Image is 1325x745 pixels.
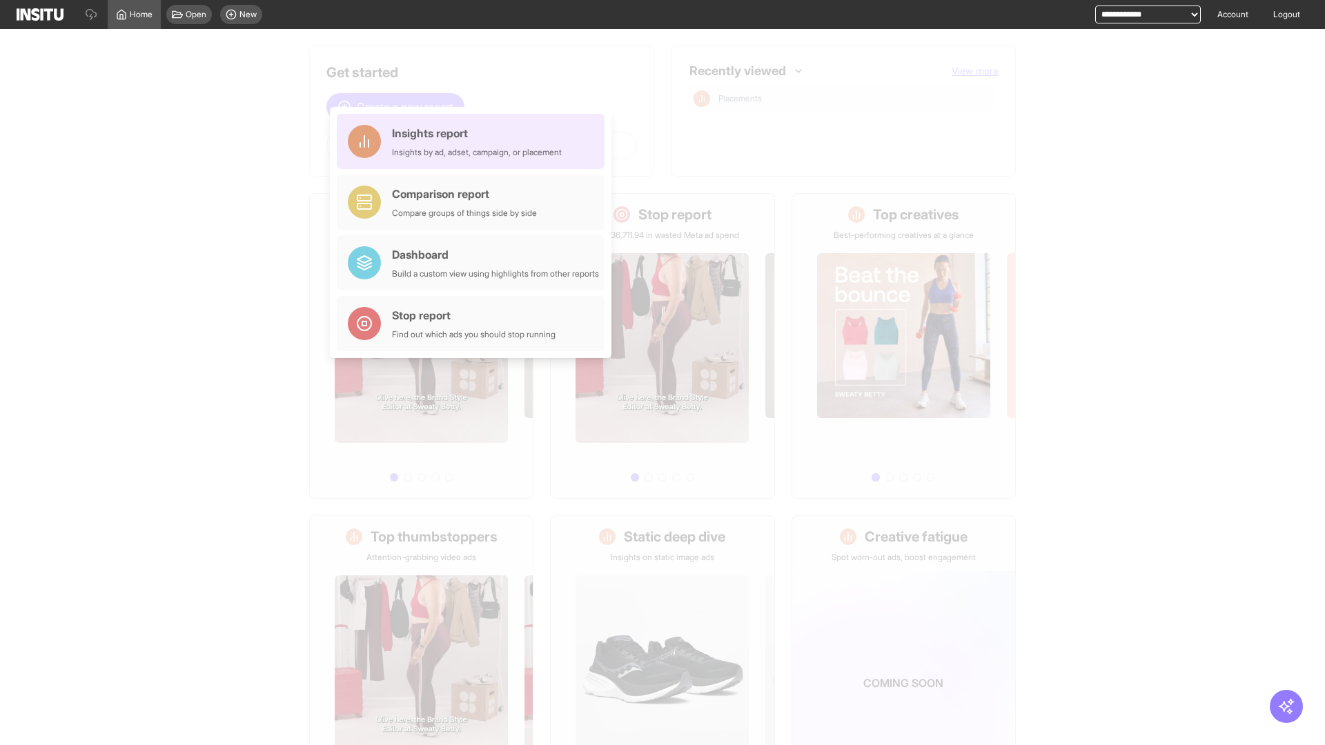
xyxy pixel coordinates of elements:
[186,9,206,20] span: Open
[392,268,599,279] div: Build a custom view using highlights from other reports
[17,8,63,21] img: Logo
[239,9,257,20] span: New
[392,186,537,202] div: Comparison report
[392,208,537,219] div: Compare groups of things side by side
[392,125,562,141] div: Insights report
[392,307,556,324] div: Stop report
[392,246,599,263] div: Dashboard
[130,9,153,20] span: Home
[392,329,556,340] div: Find out which ads you should stop running
[392,147,562,158] div: Insights by ad, adset, campaign, or placement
